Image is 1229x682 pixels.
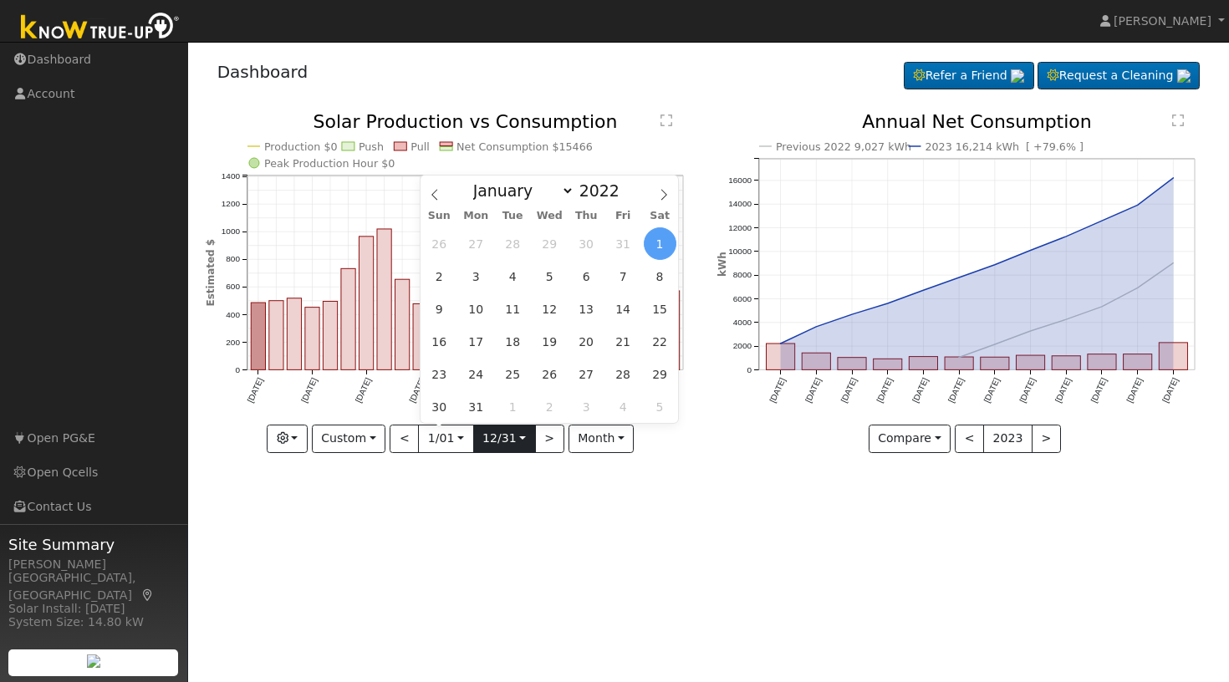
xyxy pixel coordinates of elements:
[1170,260,1177,267] circle: onclick=""
[875,376,895,404] text: [DATE]
[353,376,372,404] text: [DATE]
[497,293,529,325] span: January 11, 2022
[910,376,930,404] text: [DATE]
[531,211,568,221] span: Wed
[778,340,784,347] circle: onclick=""
[946,376,966,404] text: [DATE]
[226,282,240,292] text: 600
[359,140,384,153] text: Push
[570,260,603,293] span: January 6, 2022
[13,9,188,47] img: Know True-Up
[641,211,678,221] span: Sat
[644,325,676,358] span: January 22, 2022
[945,357,973,369] rect: onclick=""
[1088,354,1116,370] rect: onclick=""
[299,376,319,404] text: [DATE]
[992,262,998,268] circle: onclick=""
[423,227,456,260] span: December 26, 2021
[802,354,830,370] rect: onclick=""
[494,211,531,221] span: Tue
[264,140,338,153] text: Production $0
[460,358,492,390] span: January 24, 2022
[607,390,640,423] span: February 4, 2022
[235,365,240,374] text: 0
[569,425,635,453] button: month
[423,390,456,423] span: January 30, 2022
[226,255,240,264] text: 800
[423,358,456,390] span: January 23, 2022
[1032,425,1061,453] button: >
[607,293,640,325] span: January 14, 2022
[287,298,301,370] rect: onclick=""
[251,303,265,369] rect: onclick=""
[413,304,427,370] rect: onclick=""
[1135,285,1141,292] circle: onclick=""
[813,323,819,330] circle: onclick=""
[8,600,179,618] div: Solar Install: [DATE]
[497,325,529,358] span: January 18, 2022
[497,390,529,423] span: February 1, 2022
[607,260,640,293] span: January 7, 2022
[644,293,676,325] span: January 15, 2022
[226,310,240,319] text: 400
[716,252,728,277] text: kWh
[423,293,456,325] span: January 9, 2022
[460,325,492,358] span: January 17, 2022
[313,111,617,132] text: Solar Production vs Consumption
[607,227,640,260] span: December 31, 2021
[312,425,386,453] button: Custom
[8,613,179,631] div: System Size: 14.80 kW
[8,533,179,556] span: Site Summary
[533,227,566,260] span: December 29, 2021
[533,390,566,423] span: February 2, 2022
[221,227,240,237] text: 1000
[533,293,566,325] span: January 12, 2022
[644,227,676,260] span: January 1, 2022
[205,239,217,307] text: Estimated $
[747,365,752,374] text: 0
[728,200,752,209] text: 14000
[304,308,319,370] rect: onclick=""
[497,358,529,390] span: January 25, 2022
[377,229,391,370] rect: onclick=""
[221,172,240,181] text: 1400
[341,269,355,370] rect: onclick=""
[497,260,529,293] span: January 4, 2022
[1124,354,1152,370] rect: onclick=""
[533,325,566,358] span: January 19, 2022
[1063,233,1070,240] circle: onclick=""
[728,176,752,185] text: 16000
[457,211,494,221] span: Mon
[874,359,902,370] rect: onclick=""
[1038,62,1200,90] a: Request a Cleaning
[1028,247,1034,254] circle: onclick=""
[955,425,984,453] button: <
[423,325,456,358] span: January 16, 2022
[607,325,640,358] span: January 21, 2022
[570,358,603,390] span: January 27, 2022
[1089,376,1109,404] text: [DATE]
[803,376,823,404] text: [DATE]
[421,211,457,221] span: Sun
[226,338,240,347] text: 200
[460,227,492,260] span: December 27, 2021
[87,654,100,668] img: retrieve
[981,358,1009,370] rect: onclick=""
[395,280,409,370] rect: onclick=""
[390,425,419,453] button: <
[423,260,456,293] span: January 2, 2022
[956,274,962,281] circle: onclick=""
[8,569,179,604] div: [GEOGRAPHIC_DATA], [GEOGRAPHIC_DATA]
[926,140,1084,153] text: 2023 16,214 kWh [ +79.6% ]
[983,425,1033,453] button: 2023
[644,358,676,390] span: January 29, 2022
[460,260,492,293] span: January 3, 2022
[533,260,566,293] span: January 5, 2022
[221,200,240,209] text: 1200
[1018,376,1038,404] text: [DATE]
[604,211,641,221] span: Fri
[728,247,752,256] text: 10000
[535,425,564,453] button: >
[570,227,603,260] span: December 30, 2021
[904,62,1034,90] a: Refer a Friend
